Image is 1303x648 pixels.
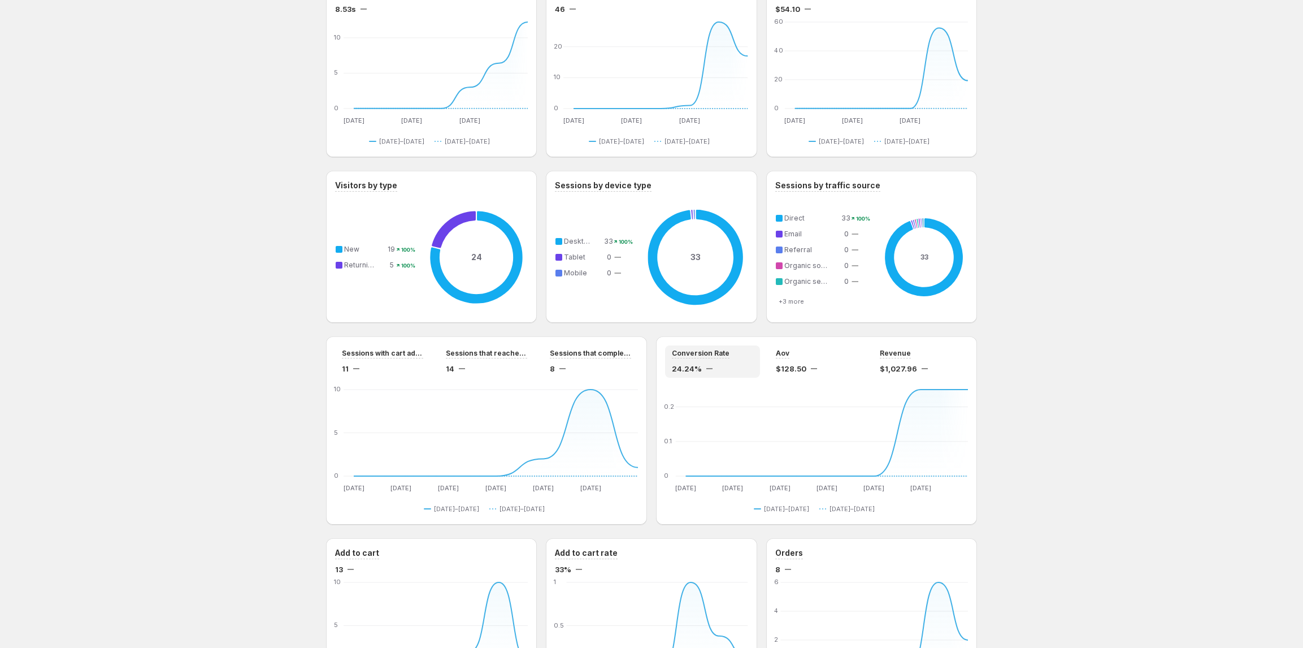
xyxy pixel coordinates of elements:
[664,403,674,411] text: 0.2
[550,363,555,374] span: 8
[334,68,338,76] text: 5
[664,437,672,445] text: 0.1
[564,269,587,277] span: Mobile
[555,180,651,191] h3: Sessions by device type
[446,363,454,374] span: 14
[335,180,397,191] h3: Visitors by type
[654,135,714,148] button: [DATE]–[DATE]
[784,230,802,238] span: Email
[342,363,349,374] span: 11
[562,267,603,279] td: Mobile
[334,472,338,479] text: 0
[880,349,911,358] span: Revenue
[775,547,803,559] h3: Orders
[774,46,783,54] text: 40
[809,135,868,148] button: [DATE]–[DATE]
[844,230,849,238] span: 0
[782,260,841,272] td: Organic social
[782,244,841,256] td: Referral
[401,262,415,269] text: 100%
[874,135,934,148] button: [DATE]–[DATE]
[555,564,571,575] span: 33%
[775,564,780,575] span: 8
[776,363,806,374] span: $128.50
[344,116,364,124] text: [DATE]
[334,104,338,112] text: 0
[775,180,880,191] h3: Sessions by traffic source
[842,116,863,124] text: [DATE]
[445,137,490,146] span: [DATE]–[DATE]
[500,504,545,513] span: [DATE]–[DATE]
[554,42,562,50] text: 20
[562,235,603,248] td: Desktop
[424,502,484,516] button: [DATE]–[DATE]
[335,564,343,575] span: 13
[334,33,341,41] text: 10
[774,607,779,615] text: 4
[819,502,879,516] button: [DATE]–[DATE]
[622,116,642,124] text: [DATE]
[607,253,611,261] span: 0
[776,349,789,358] span: Aov
[782,228,841,240] td: Email
[679,116,700,124] text: [DATE]
[564,237,593,245] span: Desktop
[675,484,696,492] text: [DATE]
[775,3,800,15] span: $54.10
[770,484,791,492] text: [DATE]
[880,363,917,374] span: $1,027.96
[774,636,778,643] text: 2
[782,212,841,224] td: Direct
[344,261,376,269] span: Returning
[555,3,565,15] span: 46
[335,547,379,559] h3: Add to cart
[379,137,424,146] span: [DATE]–[DATE]
[554,73,561,81] text: 10
[344,484,364,492] text: [DATE]
[774,18,783,25] text: 60
[388,245,395,253] span: 19
[844,261,849,270] span: 0
[664,472,668,479] text: 0
[334,578,341,586] text: 10
[884,137,930,146] span: [DATE]–[DATE]
[554,578,556,586] text: 1
[562,251,603,263] td: Tablet
[401,116,422,124] text: [DATE]
[599,137,644,146] span: [DATE]–[DATE]
[844,277,849,286] span: 0
[900,116,920,124] text: [DATE]
[856,215,870,222] text: 100%
[841,214,850,222] span: 33
[533,484,554,492] text: [DATE]
[607,269,611,277] span: 0
[910,484,931,492] text: [DATE]
[784,277,836,286] span: Organic search
[564,253,585,261] span: Tablet
[485,484,506,492] text: [DATE]
[334,429,338,437] text: 5
[459,116,480,124] text: [DATE]
[589,135,649,148] button: [DATE]–[DATE]
[335,3,356,15] span: 8.53s
[438,484,459,492] text: [DATE]
[334,621,338,629] text: 5
[334,385,341,393] text: 10
[672,363,702,374] span: 24.24%
[390,484,411,492] text: [DATE]
[863,484,884,492] text: [DATE]
[784,214,805,222] span: Direct
[554,104,558,112] text: 0
[604,237,613,245] span: 33
[672,349,729,358] span: Conversion Rate
[829,504,875,513] span: [DATE]–[DATE]
[342,259,387,271] td: Returning
[664,137,710,146] span: [DATE]–[DATE]
[446,349,527,358] span: Sessions that reached checkout
[774,75,783,83] text: 20
[775,297,807,306] button: +3 more
[784,245,812,254] span: Referral
[619,239,633,245] text: 100%
[816,484,837,492] text: [DATE]
[401,247,415,253] text: 100%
